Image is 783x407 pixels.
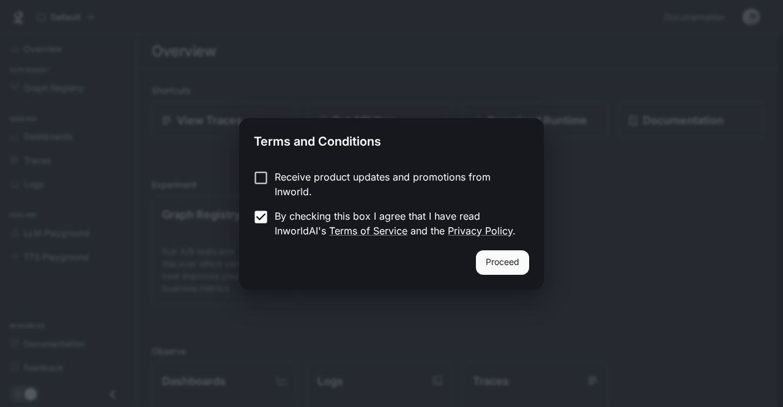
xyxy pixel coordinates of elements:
a: Terms of Service [329,225,407,237]
button: Proceed [476,250,529,275]
h2: Terms and Conditions [239,118,544,160]
p: Receive product updates and promotions from Inworld. [275,170,519,199]
a: Privacy Policy [448,225,513,237]
p: By checking this box I agree that I have read InworldAI's and the . [275,209,519,238]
